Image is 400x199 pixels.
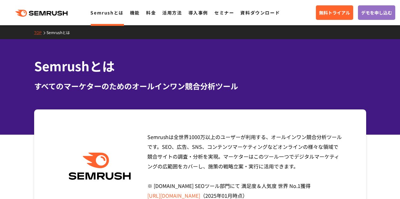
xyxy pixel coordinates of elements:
span: 無料トライアル [319,9,350,16]
h1: Semrushとは [34,57,366,75]
a: Semrushとは [90,9,123,16]
a: セミナー [214,9,234,16]
a: デモを申し込む [358,5,395,20]
a: 料金 [146,9,156,16]
a: 機能 [130,9,140,16]
a: 資料ダウンロード [240,9,280,16]
div: すべてのマーケターのためのオールインワン競合分析ツール [34,80,366,92]
a: 導入事例 [188,9,208,16]
a: 無料トライアル [316,5,353,20]
a: 活用方法 [162,9,182,16]
img: Semrush [65,153,134,180]
a: Semrushとは [46,30,75,35]
span: デモを申し込む [361,9,392,16]
a: TOP [34,30,46,35]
